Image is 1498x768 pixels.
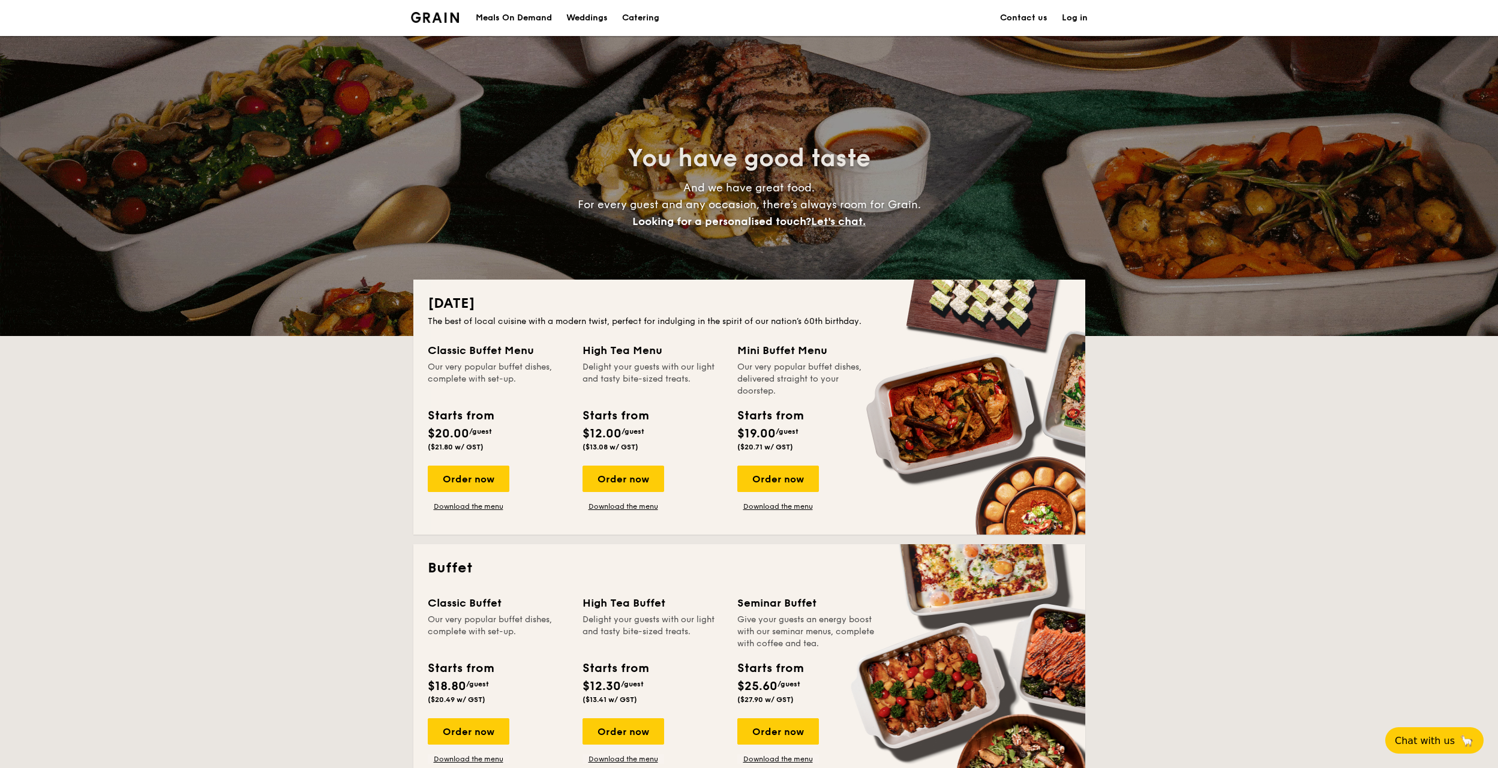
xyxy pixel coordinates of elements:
span: $12.00 [583,427,622,441]
span: Let's chat. [811,215,866,228]
div: Order now [737,718,819,745]
a: Download the menu [428,754,509,764]
div: Starts from [583,659,648,677]
span: ($13.41 w/ GST) [583,695,637,704]
a: Download the menu [737,754,819,764]
div: Give your guests an energy boost with our seminar menus, complete with coffee and tea. [737,614,878,650]
div: Our very popular buffet dishes, delivered straight to your doorstep. [737,361,878,397]
div: Order now [428,718,509,745]
div: Our very popular buffet dishes, complete with set-up. [428,361,568,397]
span: ($13.08 w/ GST) [583,443,638,451]
span: /guest [776,427,798,436]
div: High Tea Buffet [583,595,723,611]
span: $25.60 [737,679,777,694]
div: High Tea Menu [583,342,723,359]
div: Classic Buffet [428,595,568,611]
div: Delight your guests with our light and tasty bite-sized treats. [583,361,723,397]
span: /guest [622,427,644,436]
span: $18.80 [428,679,466,694]
span: Chat with us [1395,735,1455,746]
span: /guest [621,680,644,688]
div: Starts from [428,407,493,425]
a: Download the menu [737,502,819,511]
button: Chat with us🦙 [1385,727,1484,754]
span: $12.30 [583,679,621,694]
h2: [DATE] [428,294,1071,313]
div: Mini Buffet Menu [737,342,878,359]
span: /guest [777,680,800,688]
span: ($27.90 w/ GST) [737,695,794,704]
div: Seminar Buffet [737,595,878,611]
div: Classic Buffet Menu [428,342,568,359]
span: $20.00 [428,427,469,441]
span: /guest [469,427,492,436]
span: ($20.71 w/ GST) [737,443,793,451]
a: Download the menu [583,754,664,764]
div: The best of local cuisine with a modern twist, perfect for indulging in the spirit of our nation’... [428,316,1071,328]
div: Starts from [737,659,803,677]
div: Order now [583,718,664,745]
span: $19.00 [737,427,776,441]
div: Order now [583,466,664,492]
div: Starts from [428,659,493,677]
span: ($21.80 w/ GST) [428,443,484,451]
a: Logotype [411,12,460,23]
span: /guest [466,680,489,688]
div: Order now [428,466,509,492]
h2: Buffet [428,559,1071,578]
div: Delight your guests with our light and tasty bite-sized treats. [583,614,723,650]
div: Starts from [583,407,648,425]
a: Download the menu [583,502,664,511]
span: 🦙 [1460,734,1474,748]
div: Starts from [737,407,803,425]
span: ($20.49 w/ GST) [428,695,485,704]
div: Order now [737,466,819,492]
img: Grain [411,12,460,23]
a: Download the menu [428,502,509,511]
div: Our very popular buffet dishes, complete with set-up. [428,614,568,650]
